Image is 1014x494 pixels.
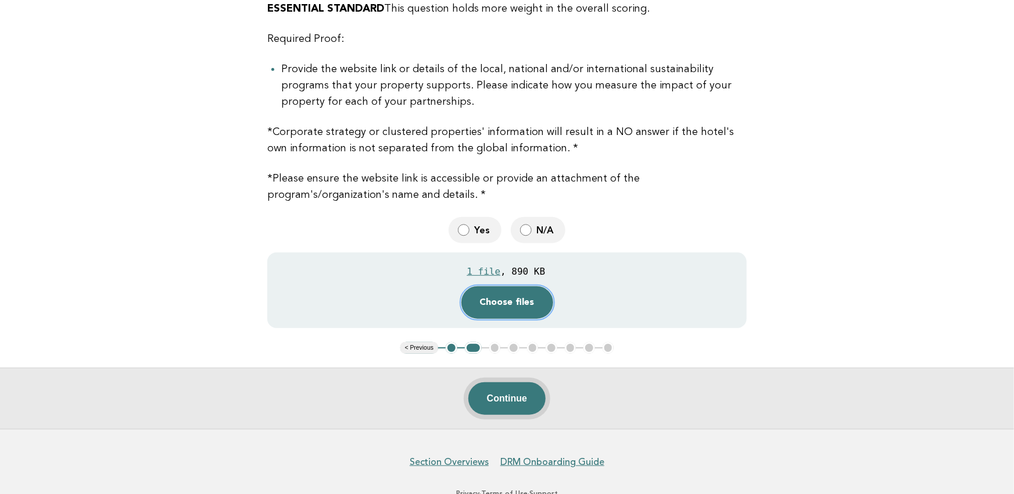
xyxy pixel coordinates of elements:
[461,286,553,319] button: Choose files
[458,224,470,236] input: Yes
[467,266,500,277] div: 1 file
[474,224,492,236] span: Yes
[267,31,747,47] p: Required Proof:
[267,3,384,14] strong: ESSENTIAL STANDARD
[410,456,489,468] a: Section Overviews
[465,342,482,354] button: 2
[281,61,747,110] li: Provide the website link or details of the local, national and/or international sustainability pr...
[536,224,556,236] span: N/A
[500,266,545,277] div: , 890 KB
[267,124,747,157] p: *Corporate strategy or clustered properties' information will result in a NO answer if the hotel'...
[267,1,747,17] p: This question holds more weight in the overall scoring.
[400,342,438,354] button: < Previous
[520,224,532,236] input: N/A
[500,456,604,468] a: DRM Onboarding Guide
[446,342,457,354] button: 1
[468,382,546,415] button: Continue
[267,170,747,203] p: *Please ensure the website link is accessible or provide an attachment of the program's/organizat...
